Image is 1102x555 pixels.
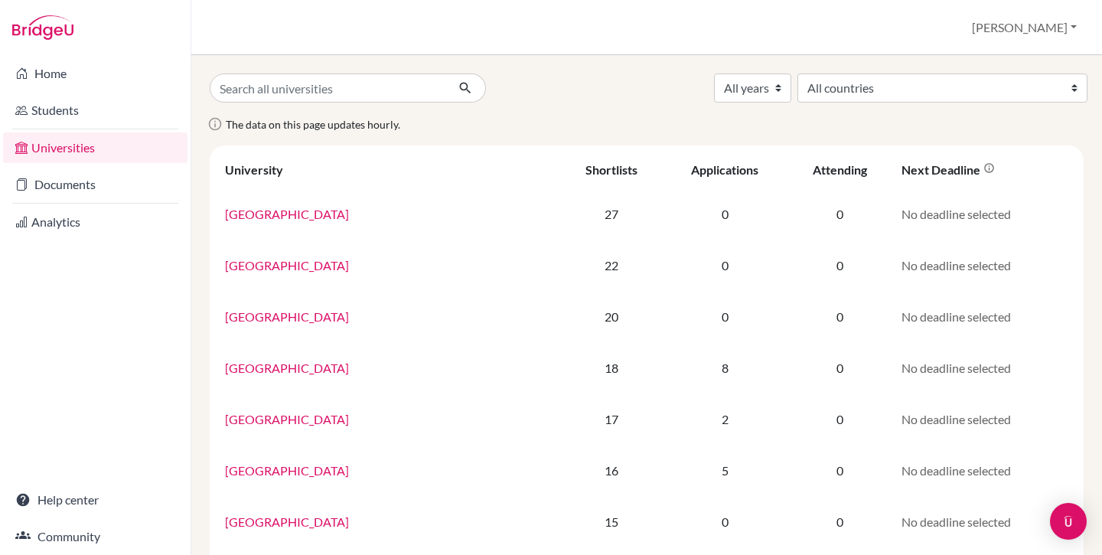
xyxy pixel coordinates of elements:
[12,15,73,40] img: Bridge-U
[663,393,787,445] td: 2
[901,514,1011,529] span: No deadline selected
[901,207,1011,221] span: No deadline selected
[225,412,349,426] a: [GEOGRAPHIC_DATA]
[663,445,787,496] td: 5
[561,188,663,240] td: 27
[225,258,349,273] a: [GEOGRAPHIC_DATA]
[787,291,892,342] td: 0
[561,393,663,445] td: 17
[561,445,663,496] td: 16
[226,118,400,131] span: The data on this page updates hourly.
[901,309,1011,324] span: No deadline selected
[663,496,787,547] td: 0
[813,162,867,177] div: Attending
[663,342,787,393] td: 8
[3,58,187,89] a: Home
[663,291,787,342] td: 0
[561,496,663,547] td: 15
[901,162,995,177] div: Next deadline
[561,342,663,393] td: 18
[1050,503,1087,540] div: Open Intercom Messenger
[787,445,892,496] td: 0
[3,207,187,237] a: Analytics
[787,496,892,547] td: 0
[901,258,1011,273] span: No deadline selected
[225,361,349,375] a: [GEOGRAPHIC_DATA]
[901,412,1011,426] span: No deadline selected
[225,463,349,478] a: [GEOGRAPHIC_DATA]
[216,152,561,188] th: University
[3,485,187,515] a: Help center
[787,342,892,393] td: 0
[561,240,663,291] td: 22
[663,240,787,291] td: 0
[965,13,1084,42] button: [PERSON_NAME]
[901,463,1011,478] span: No deadline selected
[3,132,187,163] a: Universities
[787,393,892,445] td: 0
[225,207,349,221] a: [GEOGRAPHIC_DATA]
[901,361,1011,375] span: No deadline selected
[561,291,663,342] td: 20
[225,309,349,324] a: [GEOGRAPHIC_DATA]
[787,240,892,291] td: 0
[663,188,787,240] td: 0
[585,162,637,177] div: Shortlists
[3,95,187,126] a: Students
[3,521,187,552] a: Community
[691,162,758,177] div: Applications
[787,188,892,240] td: 0
[3,169,187,200] a: Documents
[210,73,446,103] input: Search all universities
[225,514,349,529] a: [GEOGRAPHIC_DATA]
